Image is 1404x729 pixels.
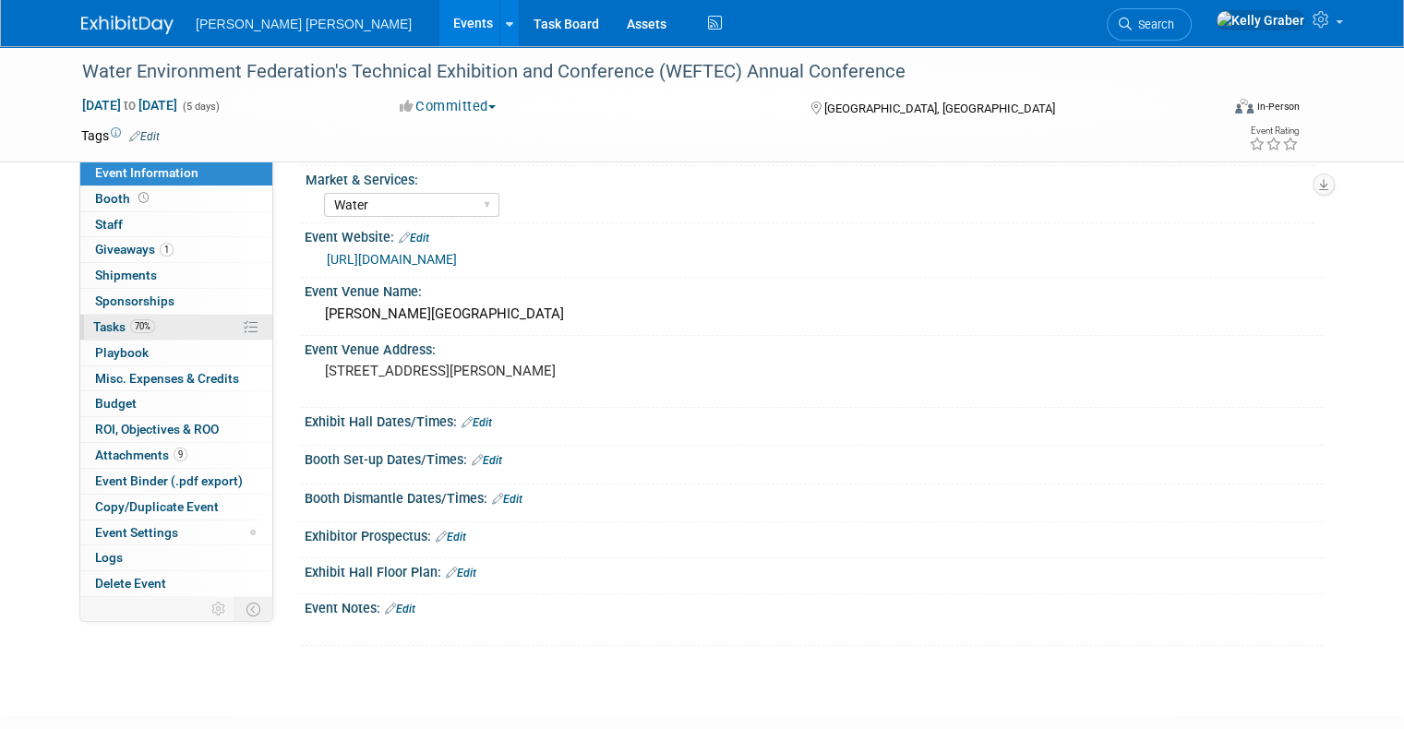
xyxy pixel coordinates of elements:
a: Booth [80,186,272,211]
span: Modified Layout [250,530,256,535]
div: Exhibit Hall Floor Plan: [305,558,1323,582]
div: Event Format [1120,96,1300,124]
a: Edit [385,603,415,615]
div: Water Environment Federation's Technical Exhibition and Conference (WEFTEC) Annual Conference [76,55,1196,89]
a: Event Settings [80,520,272,545]
span: Copy/Duplicate Event [95,499,219,514]
td: Tags [81,126,160,145]
span: Shipments [95,268,157,282]
div: Event Venue Address: [305,336,1323,359]
a: Edit [446,567,476,580]
a: Copy/Duplicate Event [80,495,272,520]
div: Exhibitor Prospectus: [305,522,1323,546]
span: [GEOGRAPHIC_DATA], [GEOGRAPHIC_DATA] [824,102,1055,115]
span: Staff [95,217,123,232]
span: Misc. Expenses & Credits [95,371,239,386]
a: ROI, Objectives & ROO [80,417,272,442]
div: Event Notes: [305,594,1323,618]
div: Event Venue Name: [305,278,1323,301]
span: Delete Event [95,576,166,591]
a: Tasks70% [80,315,272,340]
a: Sponsorships [80,289,272,314]
span: Sponsorships [95,293,174,308]
a: Edit [436,531,466,544]
a: Event Information [80,161,272,185]
span: 9 [174,448,187,461]
span: [PERSON_NAME] [PERSON_NAME] [196,17,412,31]
a: Attachments9 [80,443,272,468]
div: Market & Services: [306,166,1314,189]
a: Event Binder (.pdf export) [80,469,272,494]
a: Edit [129,130,160,143]
span: to [121,98,138,113]
a: Playbook [80,341,272,365]
img: ExhibitDay [81,16,174,34]
div: [PERSON_NAME][GEOGRAPHIC_DATA] [318,300,1309,329]
span: Giveaways [95,242,174,257]
a: Edit [492,493,522,506]
td: Personalize Event Tab Strip [203,597,235,621]
a: Logs [80,545,272,570]
a: Edit [462,416,492,429]
a: Delete Event [80,571,272,596]
a: Misc. Expenses & Credits [80,366,272,391]
a: [URL][DOMAIN_NAME] [327,252,457,267]
a: Shipments [80,263,272,288]
span: Budget [95,396,137,411]
a: Budget [80,391,272,416]
div: Booth Set-up Dates/Times: [305,446,1323,470]
a: Search [1107,8,1192,41]
div: Exhibit Hall Dates/Times: [305,408,1323,432]
span: 1 [160,243,174,257]
span: Event Information [95,165,198,180]
pre: [STREET_ADDRESS][PERSON_NAME] [325,363,709,379]
span: 70% [130,319,155,333]
img: Kelly Graber [1216,10,1305,30]
div: Event Rating [1249,126,1299,136]
button: Committed [393,97,503,116]
span: Booth [95,191,152,206]
a: Edit [472,454,502,467]
span: Tasks [93,319,155,334]
a: Giveaways1 [80,237,272,262]
img: Format-Inperson.png [1235,99,1254,114]
span: Playbook [95,345,149,360]
td: Toggle Event Tabs [235,597,273,621]
span: Event Settings [95,525,178,540]
span: ROI, Objectives & ROO [95,422,219,436]
span: Logs [95,550,123,565]
a: Staff [80,212,272,237]
div: In-Person [1256,100,1300,114]
span: (5 days) [181,101,220,113]
div: Event Website: [305,223,1323,247]
span: Search [1132,18,1174,31]
div: Booth Dismantle Dates/Times: [305,484,1323,508]
span: Attachments [95,448,187,462]
span: Booth not reserved yet [135,191,152,205]
a: Edit [399,232,429,245]
span: [DATE] [DATE] [81,97,178,114]
span: Event Binder (.pdf export) [95,473,243,488]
